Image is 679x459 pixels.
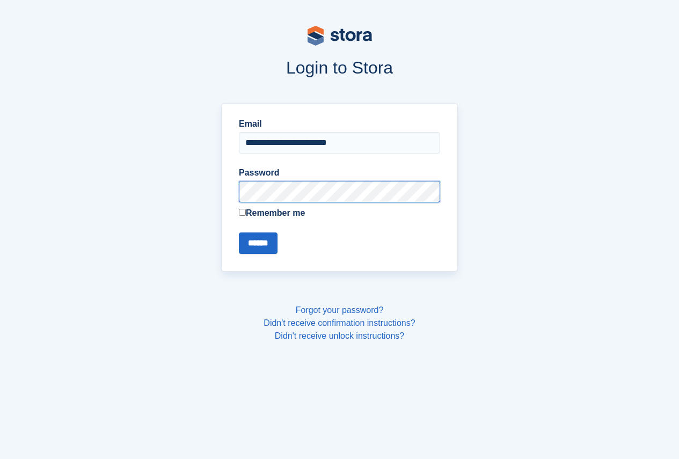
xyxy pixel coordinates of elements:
[47,58,633,77] h1: Login to Stora
[239,166,440,179] label: Password
[239,118,440,130] label: Email
[308,26,372,46] img: stora-logo-53a41332b3708ae10de48c4981b4e9114cc0af31d8433b30ea865607fb682f29.svg
[264,318,415,327] a: Didn't receive confirmation instructions?
[296,305,384,315] a: Forgot your password?
[275,331,404,340] a: Didn't receive unlock instructions?
[239,207,440,220] label: Remember me
[239,209,246,216] input: Remember me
